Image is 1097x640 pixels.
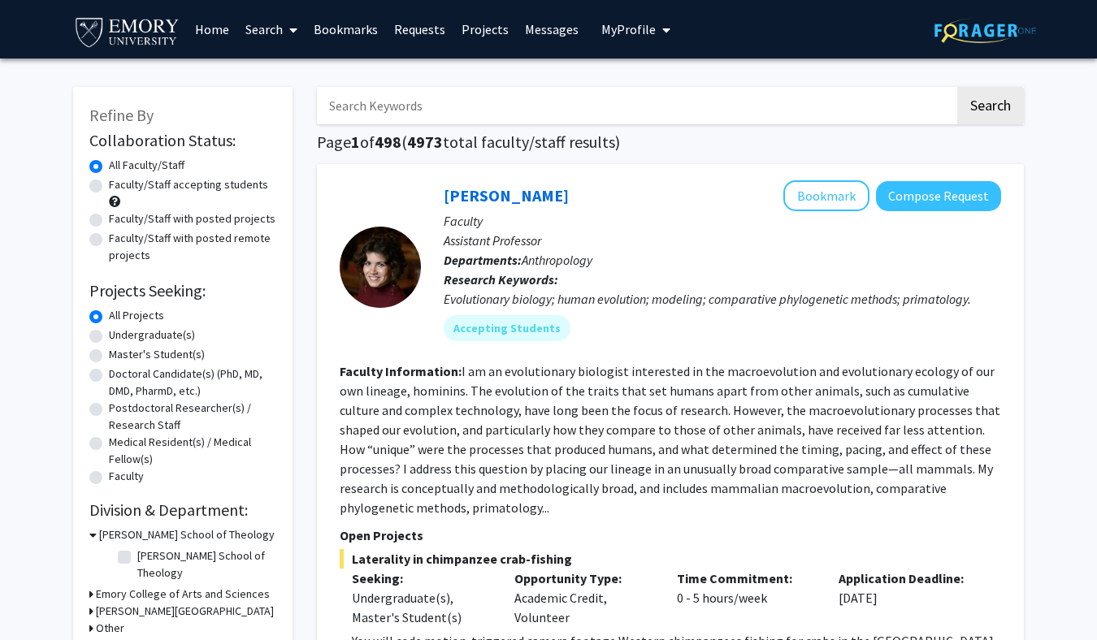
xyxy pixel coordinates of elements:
[957,87,1024,124] button: Search
[444,211,1001,231] p: Faculty
[109,365,276,400] label: Doctoral Candidate(s) (PhD, MD, DMD, PharmD, etc.)
[73,13,181,50] img: Emory University Logo
[677,569,815,588] p: Time Commitment:
[826,569,989,627] div: [DATE]
[352,588,490,627] div: Undergraduate(s), Master's Student(s)
[444,315,570,341] mat-chip: Accepting Students
[375,132,401,152] span: 498
[340,363,1000,516] fg-read-more: I am an evolutionary biologist interested in the macroevolution and evolutionary ecology of our o...
[317,132,1024,152] h1: Page of ( total faculty/staff results)
[444,231,1001,250] p: Assistant Professor
[444,252,522,268] b: Departments:
[109,157,184,174] label: All Faculty/Staff
[340,549,1001,569] span: Laterality in chimpanzee crab-fishing
[109,176,268,193] label: Faculty/Staff accepting students
[317,87,955,124] input: Search Keywords
[352,569,490,588] p: Seeking:
[109,230,276,264] label: Faculty/Staff with posted remote projects
[306,1,386,58] a: Bookmarks
[109,434,276,468] label: Medical Resident(s) / Medical Fellow(s)
[96,603,274,620] h3: [PERSON_NAME][GEOGRAPHIC_DATA]
[109,346,205,363] label: Master's Student(s)
[89,131,276,150] h2: Collaboration Status:
[89,500,276,520] h2: Division & Department:
[522,252,592,268] span: Anthropology
[137,547,272,582] label: [PERSON_NAME] School of Theology
[109,468,144,485] label: Faculty
[89,105,154,125] span: Refine By
[96,586,270,603] h3: Emory College of Arts and Sciences
[386,1,453,58] a: Requests
[99,526,275,543] h3: [PERSON_NAME] School of Theology
[340,363,462,379] b: Faculty Information:
[109,326,195,344] label: Undergraduate(s)
[601,21,656,37] span: My Profile
[839,569,977,588] p: Application Deadline:
[407,132,443,152] span: 4973
[109,210,275,227] label: Faculty/Staff with posted projects
[12,567,69,628] iframe: Chat
[109,307,164,324] label: All Projects
[517,1,587,58] a: Messages
[109,400,276,434] label: Postdoctoral Researcher(s) / Research Staff
[934,18,1036,43] img: ForagerOne Logo
[96,620,124,637] h3: Other
[502,569,665,627] div: Academic Credit, Volunteer
[444,289,1001,309] div: Evolutionary biology; human evolution; modeling; comparative phylogenetic methods; primatology.
[340,525,1001,545] p: Open Projects
[665,569,827,627] div: 0 - 5 hours/week
[444,271,558,288] b: Research Keywords:
[514,569,653,588] p: Opportunity Type:
[453,1,517,58] a: Projects
[237,1,306,58] a: Search
[876,181,1001,211] button: Compose Request to Laura van Holstein
[187,1,237,58] a: Home
[783,180,869,211] button: Add Laura van Holstein to Bookmarks
[351,132,360,152] span: 1
[89,281,276,301] h2: Projects Seeking:
[444,185,569,205] a: [PERSON_NAME]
